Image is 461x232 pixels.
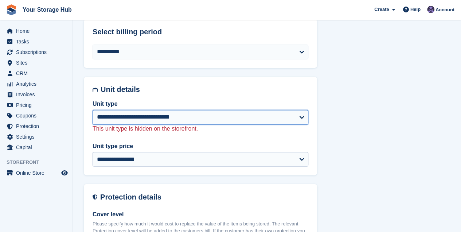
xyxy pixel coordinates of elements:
[6,4,17,15] img: stora-icon-8386f47178a22dfd0bd8f6a31ec36ba5ce8667c1dd55bd0f319d3a0aa187defe.svg
[93,100,308,108] label: Unit type
[93,124,308,133] p: This unit type is hidden on the storefront.
[93,142,308,151] label: Unit type price
[16,121,60,131] span: Protection
[16,47,60,57] span: Subscriptions
[4,58,69,68] a: menu
[16,111,60,121] span: Coupons
[60,169,69,177] a: Preview store
[93,85,98,94] img: unit-details-icon-595b0c5c156355b767ba7b61e002efae458ec76ed5ec05730b8e856ff9ea34a9.svg
[93,193,97,201] img: insurance-details-icon-731ffda60807649b61249b889ba3c5e2b5c27d34e2e1fb37a309f0fde93ff34a.svg
[16,58,60,68] span: Sites
[4,142,69,152] a: menu
[100,193,308,201] h2: Protection details
[16,68,60,78] span: CRM
[4,168,69,178] a: menu
[4,68,69,78] a: menu
[16,79,60,89] span: Analytics
[93,28,308,36] h2: Select billing period
[4,121,69,131] a: menu
[4,36,69,47] a: menu
[435,6,454,13] span: Account
[374,6,389,13] span: Create
[20,4,75,16] a: Your Storage Hub
[16,142,60,152] span: Capital
[4,47,69,57] a: menu
[16,36,60,47] span: Tasks
[410,6,421,13] span: Help
[93,210,308,219] label: Cover level
[427,6,434,13] img: Liam Beddard
[4,79,69,89] a: menu
[16,89,60,100] span: Invoices
[101,85,308,94] h2: Unit details
[16,168,60,178] span: Online Store
[4,111,69,121] a: menu
[4,100,69,110] a: menu
[4,132,69,142] a: menu
[4,89,69,100] a: menu
[16,100,60,110] span: Pricing
[16,26,60,36] span: Home
[4,26,69,36] a: menu
[7,159,73,166] span: Storefront
[16,132,60,142] span: Settings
